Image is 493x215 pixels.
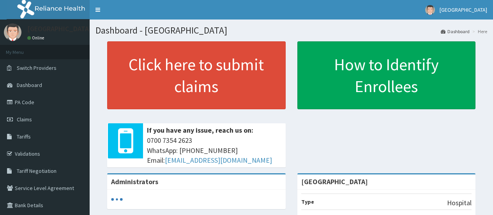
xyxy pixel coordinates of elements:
img: User Image [425,5,435,15]
a: How to Identify Enrollees [297,41,476,109]
b: Type [301,198,314,205]
b: If you have any issue, reach us on: [147,126,253,135]
span: 0700 7354 2623 WhatsApp: [PHONE_NUMBER] Email: [147,135,282,165]
img: User Image [4,23,21,41]
span: Tariff Negotiation [17,167,57,174]
a: [EMAIL_ADDRESS][DOMAIN_NAME] [165,156,272,165]
b: Administrators [111,177,158,186]
a: Online [27,35,46,41]
svg: audio-loading [111,194,123,205]
p: Hospital [447,198,472,208]
span: [GEOGRAPHIC_DATA] [440,6,487,13]
strong: [GEOGRAPHIC_DATA] [301,177,368,186]
span: Dashboard [17,82,42,89]
span: Tariffs [17,133,31,140]
span: Switch Providers [17,64,57,71]
h1: Dashboard - [GEOGRAPHIC_DATA] [95,25,487,36]
li: Here [470,28,487,35]
p: [GEOGRAPHIC_DATA] [27,25,92,32]
a: Click here to submit claims [107,41,286,109]
span: Claims [17,116,32,123]
a: Dashboard [441,28,470,35]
